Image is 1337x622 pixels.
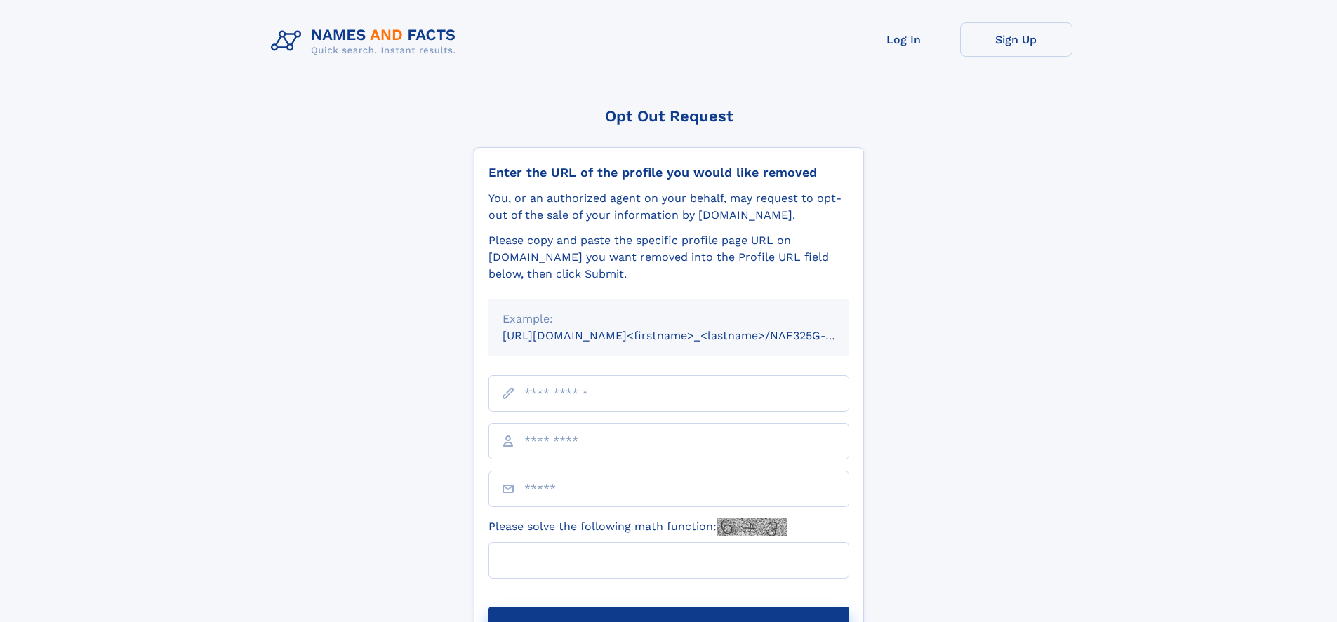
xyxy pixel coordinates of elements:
[488,232,849,283] div: Please copy and paste the specific profile page URL on [DOMAIN_NAME] you want removed into the Pr...
[488,165,849,180] div: Enter the URL of the profile you would like removed
[488,190,849,224] div: You, or an authorized agent on your behalf, may request to opt-out of the sale of your informatio...
[503,329,876,342] small: [URL][DOMAIN_NAME]<firstname>_<lastname>/NAF325G-xxxxxxxx
[474,107,864,125] div: Opt Out Request
[960,22,1072,57] a: Sign Up
[265,22,467,60] img: Logo Names and Facts
[488,518,787,536] label: Please solve the following math function:
[848,22,960,57] a: Log In
[503,311,835,327] div: Example:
